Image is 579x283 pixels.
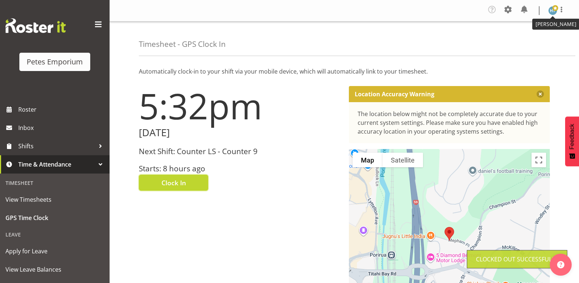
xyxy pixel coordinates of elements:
span: View Timesheets [5,194,104,205]
div: Timesheet [2,175,108,190]
a: View Leave Balances [2,260,108,279]
button: Close message [537,90,544,98]
span: GPS Time Clock [5,212,104,223]
span: Time & Attendance [18,159,95,170]
a: Apply for Leave [2,242,108,260]
button: Show satellite imagery [382,153,423,167]
h3: Starts: 8 hours ago [139,164,340,173]
h4: Timesheet - GPS Clock In [139,40,226,48]
a: GPS Time Clock [2,209,108,227]
h3: Next Shift: Counter LS - Counter 9 [139,147,340,156]
div: The location below might not be completely accurate due to your current system settings. Please m... [358,109,541,136]
div: Clocked out Successfully [476,255,558,264]
button: Clock In [139,175,208,191]
h1: 5:32pm [139,86,340,126]
p: Location Accuracy Warning [355,90,434,98]
span: Feedback [569,124,575,149]
img: helena-tomlin701.jpg [548,6,557,15]
span: View Leave Balances [5,264,104,275]
img: Rosterit website logo [5,18,66,33]
h2: [DATE] [139,127,340,138]
span: Inbox [18,122,106,133]
div: Leave [2,227,108,242]
span: Shifts [18,141,95,152]
div: Petes Emporium [27,56,83,67]
button: Show street map [353,153,382,167]
span: Clock In [161,178,186,187]
span: Apply for Leave [5,246,104,257]
button: Toggle fullscreen view [532,153,546,167]
span: Roster [18,104,106,115]
a: View Timesheets [2,190,108,209]
img: help-xxl-2.png [557,261,564,268]
p: Automatically clock-in to your shift via your mobile device, which will automatically link to you... [139,67,550,76]
button: Feedback - Show survey [565,116,579,166]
